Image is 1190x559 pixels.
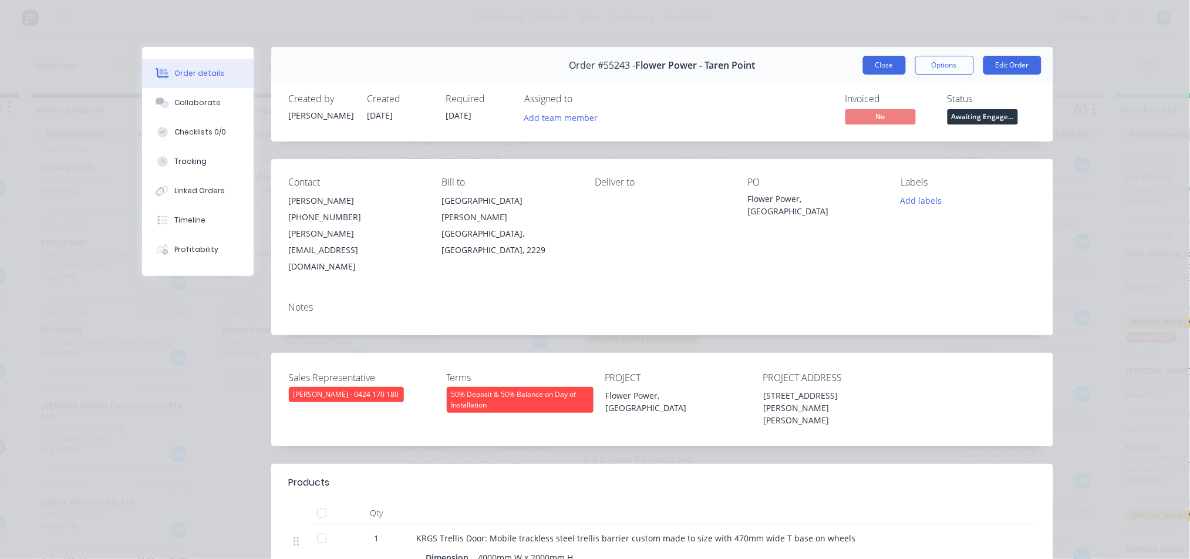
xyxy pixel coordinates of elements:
[142,59,254,88] button: Order details
[289,93,353,105] div: Created by
[948,109,1018,127] button: Awaiting Engage...
[174,127,226,137] div: Checklists 0/0
[142,176,254,206] button: Linked Orders
[174,97,221,108] div: Collaborate
[174,186,225,196] div: Linked Orders
[948,93,1036,105] div: Status
[901,177,1036,188] div: Labels
[289,193,423,209] div: [PERSON_NAME]
[595,177,729,188] div: Deliver to
[142,235,254,264] button: Profitability
[174,68,224,79] div: Order details
[289,387,404,402] div: [PERSON_NAME] - 0424 170 180
[895,193,949,208] button: Add labels
[863,56,906,75] button: Close
[569,60,635,71] span: Order #55243 -
[174,156,207,167] div: Tracking
[983,56,1041,75] button: Edit Order
[446,110,472,121] span: [DATE]
[289,109,353,122] div: [PERSON_NAME]
[368,110,393,121] span: [DATE]
[446,93,511,105] div: Required
[289,371,436,385] label: Sales Representative
[525,109,605,125] button: Add team member
[142,147,254,176] button: Tracking
[518,109,604,125] button: Add team member
[441,193,576,225] div: [GEOGRAPHIC_DATA][PERSON_NAME]
[174,244,218,255] div: Profitability
[635,60,755,71] span: Flower Power - Taren Point
[289,209,423,225] div: [PHONE_NUMBER]
[174,215,205,225] div: Timeline
[289,193,423,275] div: [PERSON_NAME][PHONE_NUMBER][PERSON_NAME][EMAIL_ADDRESS][DOMAIN_NAME]
[948,109,1018,124] span: Awaiting Engage...
[596,387,743,416] div: Flower Power, [GEOGRAPHIC_DATA]
[447,387,594,413] div: 50% Deposit & 50% Balance on Day of Installation
[142,88,254,117] button: Collaborate
[525,93,642,105] div: Assigned to
[342,501,412,525] div: Qty
[289,302,1036,313] div: Notes
[447,371,594,385] label: Terms
[748,193,882,217] div: Flower Power, [GEOGRAPHIC_DATA]
[763,371,909,385] label: PROJECT ADDRESS
[142,117,254,147] button: Checklists 0/0
[748,177,882,188] div: PO
[289,225,423,275] div: [PERSON_NAME][EMAIL_ADDRESS][DOMAIN_NAME]
[441,177,576,188] div: Bill to
[289,177,423,188] div: Contact
[441,193,576,258] div: [GEOGRAPHIC_DATA][PERSON_NAME][GEOGRAPHIC_DATA], [GEOGRAPHIC_DATA], 2229
[289,476,330,490] div: Products
[605,371,751,385] label: PROJECT
[441,225,576,258] div: [GEOGRAPHIC_DATA], [GEOGRAPHIC_DATA], 2229
[845,109,916,124] span: No
[375,532,379,544] span: 1
[754,387,901,429] div: [STREET_ADDRESS][PERSON_NAME][PERSON_NAME]
[845,93,933,105] div: Invoiced
[417,533,856,544] span: KRGS Trellis Door: Mobile trackless steel trellis barrier custom made to size with 470mm wide T b...
[915,56,974,75] button: Options
[142,206,254,235] button: Timeline
[368,93,432,105] div: Created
